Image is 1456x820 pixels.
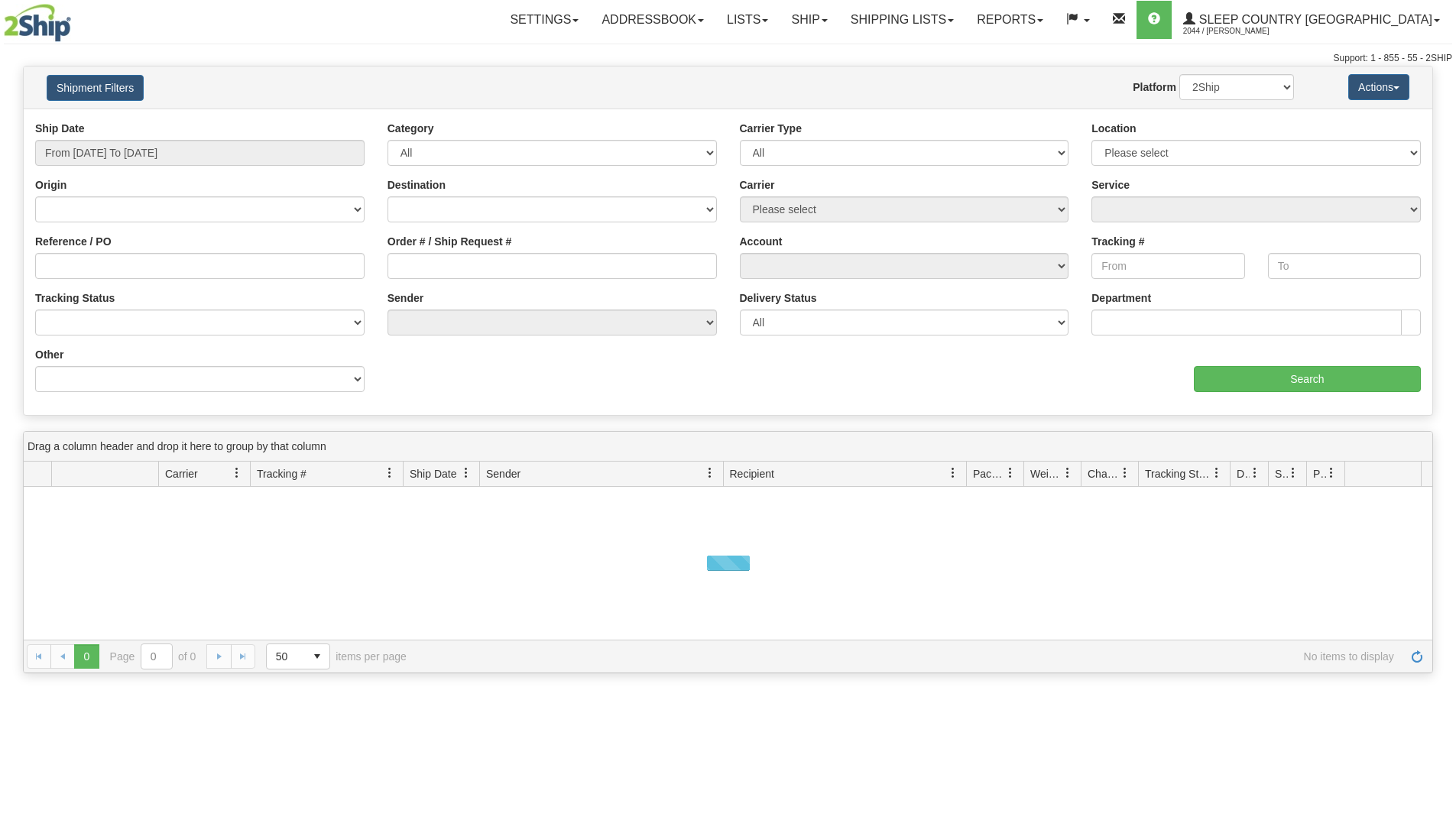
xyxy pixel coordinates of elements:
[4,4,71,42] img: logo2044.jpg
[388,121,434,136] label: Category
[1405,644,1429,669] a: Refresh
[590,1,715,39] a: Addressbook
[388,234,512,249] label: Order # / Ship Request #
[377,460,403,486] a: Tracking # filter column settings
[165,466,198,481] span: Carrier
[1183,24,1298,39] span: 2044 / [PERSON_NAME]
[388,177,446,193] label: Destination
[740,234,783,249] label: Account
[35,234,112,249] label: Reference / PO
[1204,460,1230,486] a: Tracking Status filter column settings
[47,75,144,101] button: Shipment Filters
[940,460,966,486] a: Recipient filter column settings
[110,643,196,669] span: Page of 0
[1242,460,1268,486] a: Delivery Status filter column settings
[1133,79,1176,95] label: Platform
[1145,466,1211,481] span: Tracking Status
[1275,466,1288,481] span: Shipment Issues
[266,643,330,669] span: Page sizes drop down
[1318,460,1344,486] a: Pickup Status filter column settings
[24,432,1432,462] div: grid grouping header
[1091,290,1151,306] label: Department
[1172,1,1451,39] a: Sleep Country [GEOGRAPHIC_DATA] 2044 / [PERSON_NAME]
[973,466,1005,481] span: Packages
[740,121,802,136] label: Carrier Type
[498,1,590,39] a: Settings
[1421,332,1454,488] iframe: chat widget
[965,1,1055,39] a: Reports
[410,466,456,481] span: Ship Date
[1091,121,1136,136] label: Location
[740,177,775,193] label: Carrier
[730,466,774,481] span: Recipient
[1195,13,1432,26] span: Sleep Country [GEOGRAPHIC_DATA]
[1112,460,1138,486] a: Charge filter column settings
[1313,466,1326,481] span: Pickup Status
[1088,466,1120,481] span: Charge
[35,347,63,362] label: Other
[1268,253,1421,279] input: To
[997,460,1023,486] a: Packages filter column settings
[1348,74,1409,100] button: Actions
[1237,466,1250,481] span: Delivery Status
[35,290,115,306] label: Tracking Status
[305,644,329,669] span: select
[35,121,85,136] label: Ship Date
[839,1,965,39] a: Shipping lists
[453,460,479,486] a: Ship Date filter column settings
[1280,460,1306,486] a: Shipment Issues filter column settings
[740,290,817,306] label: Delivery Status
[486,466,520,481] span: Sender
[1055,460,1081,486] a: Weight filter column settings
[1194,366,1421,392] input: Search
[266,643,407,669] span: items per page
[4,52,1452,65] div: Support: 1 - 855 - 55 - 2SHIP
[388,290,423,306] label: Sender
[257,466,306,481] span: Tracking #
[1091,234,1144,249] label: Tracking #
[224,460,250,486] a: Carrier filter column settings
[428,650,1394,663] span: No items to display
[276,649,296,664] span: 50
[74,644,99,669] span: Page 0
[780,1,838,39] a: Ship
[1030,466,1062,481] span: Weight
[1091,177,1130,193] label: Service
[697,460,723,486] a: Sender filter column settings
[1091,253,1244,279] input: From
[715,1,780,39] a: Lists
[35,177,66,193] label: Origin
